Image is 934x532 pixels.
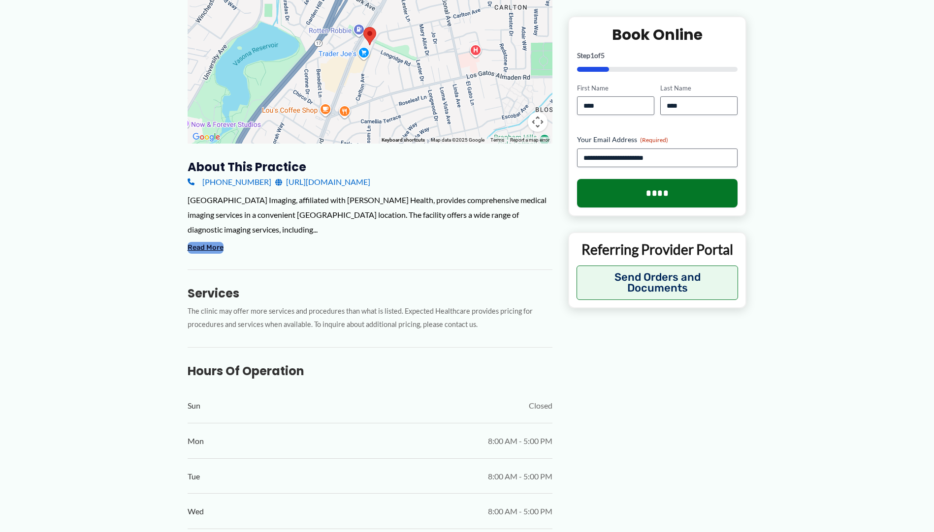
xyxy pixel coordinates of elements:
span: 8:00 AM - 5:00 PM [488,504,552,519]
span: Sun [188,398,200,413]
span: 1 [590,51,594,59]
a: Terms (opens in new tab) [490,137,504,143]
span: Mon [188,434,204,448]
span: 5 [601,51,605,59]
span: (Required) [640,136,668,144]
span: Tue [188,469,200,484]
button: Keyboard shortcuts [382,137,425,144]
p: The clinic may offer more services and procedures than what is listed. Expected Healthcare provid... [188,305,552,331]
label: Last Name [660,83,738,92]
p: Referring Provider Portal [577,240,739,258]
a: Open this area in Google Maps (opens a new window) [190,131,223,144]
button: Read More [188,242,224,254]
a: [PHONE_NUMBER] [188,175,271,189]
span: Closed [529,398,552,413]
div: [GEOGRAPHIC_DATA] Imaging, affiliated with [PERSON_NAME] Health, provides comprehensive medical i... [188,193,552,236]
label: Your Email Address [577,135,738,145]
button: Map camera controls [528,112,548,132]
p: Step of [577,52,738,59]
h3: Services [188,286,552,301]
h3: About this practice [188,159,552,175]
span: 8:00 AM - 5:00 PM [488,469,552,484]
label: First Name [577,83,654,92]
img: Google [190,131,223,144]
a: [URL][DOMAIN_NAME] [275,175,370,189]
a: Report a map error [510,137,549,143]
h2: Book Online [577,25,738,44]
span: Map data ©2025 Google [431,137,484,143]
span: Wed [188,504,204,519]
h3: Hours of Operation [188,363,552,379]
span: 8:00 AM - 5:00 PM [488,434,552,448]
button: Send Orders and Documents [577,266,739,300]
